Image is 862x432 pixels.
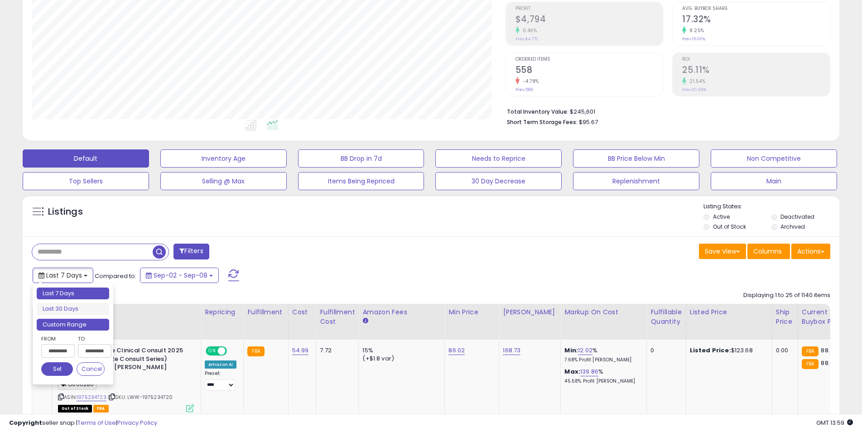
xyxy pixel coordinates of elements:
[780,213,814,221] label: Deactivated
[682,14,830,26] h2: 17.32%
[507,108,568,115] b: Total Inventory Value:
[791,244,830,259] button: Actions
[37,319,109,331] li: Custom Range
[682,36,705,42] small: Prev: 16.00%
[503,307,557,317] div: [PERSON_NAME]
[573,149,699,168] button: BB Price Below Min
[747,244,790,259] button: Columns
[93,405,109,413] span: FBA
[33,268,93,283] button: Last 7 Days
[173,244,209,259] button: Filters
[650,346,679,355] div: 0
[95,272,136,280] span: Compared to:
[448,307,495,317] div: Min Price
[320,346,352,355] div: 7.72
[682,65,830,77] h2: 25.11%
[564,346,640,363] div: %
[503,346,520,355] a: 168.73
[682,57,830,62] span: ROI
[690,346,731,355] b: Listed Price:
[58,405,92,413] span: All listings that are currently out of stock and unavailable for purchase on Amazon
[435,149,562,168] button: Needs to Reprice
[23,149,149,168] button: Default
[561,304,647,340] th: The percentage added to the cost of goods (COGS) that forms the calculator for Min & Max prices.
[48,206,83,218] h5: Listings
[816,418,853,427] span: 2025-09-16 13:59 GMT
[205,307,240,317] div: Repricing
[77,418,116,427] a: Terms of Use
[362,355,438,363] div: (+$1.8 var)
[780,223,805,230] label: Archived
[564,367,580,376] b: Max:
[154,271,207,280] span: Sep-02 - Sep-08
[564,346,578,355] b: Min:
[682,6,830,11] span: Avg. Buybox Share
[507,118,578,126] b: Short Term Storage Fees:
[713,213,730,221] label: Active
[690,307,768,317] div: Listed Price
[140,268,219,283] button: Sep-02 - Sep-08
[448,346,465,355] a: 86.02
[46,271,82,280] span: Last 7 Days
[650,307,682,326] div: Fulfillable Quantity
[247,346,264,356] small: FBA
[58,346,194,411] div: ASIN:
[802,346,819,356] small: FBA
[41,334,73,343] label: From
[776,346,791,355] div: 0.00
[520,27,537,34] small: 0.46%
[205,370,236,391] div: Preset:
[74,346,184,374] b: The 5-Minute Clinical Consult 2025 (The 5-Minute Consult Series) [Hardcover] [PERSON_NAME]
[564,378,640,384] p: 45.58% Profit [PERSON_NAME]
[226,347,240,355] span: OFF
[703,202,839,211] p: Listing States:
[579,118,598,126] span: $95.67
[41,362,73,376] button: Set
[37,303,109,315] li: Last 30 Days
[686,27,704,34] small: 8.25%
[713,223,746,230] label: Out of Stock
[515,6,663,11] span: Profit
[78,334,105,343] label: To
[699,244,746,259] button: Save View
[515,57,663,62] span: Ordered Items
[9,419,157,427] div: seller snap | |
[515,65,663,77] h2: 558
[578,346,592,355] a: 12.02
[743,291,830,300] div: Displaying 1 to 25 of 1140 items
[564,307,643,317] div: Markup on Cost
[160,172,287,190] button: Selling @ Max
[711,172,837,190] button: Main
[686,78,705,85] small: 21.54%
[160,149,287,168] button: Inventory Age
[247,307,284,317] div: Fulfillment
[821,359,833,367] span: 88.6
[362,346,438,355] div: 15%
[776,307,794,326] div: Ship Price
[292,346,309,355] a: 54.99
[362,307,441,317] div: Amazon Fees
[753,247,782,256] span: Columns
[802,307,848,326] div: Current Buybox Price
[205,360,236,369] div: Amazon AI
[515,14,663,26] h2: $4,794
[207,347,218,355] span: ON
[507,106,823,116] li: $245,601
[77,362,105,376] button: Cancel
[37,288,109,300] li: Last 7 Days
[292,307,313,317] div: Cost
[362,317,368,325] small: Amazon Fees.
[435,172,562,190] button: 30 Day Decrease
[9,418,42,427] strong: Copyright
[573,172,699,190] button: Replenishment
[711,149,837,168] button: Non Competitive
[515,87,533,92] small: Prev: 586
[520,78,539,85] small: -4.78%
[320,307,355,326] div: Fulfillment Cost
[564,368,640,384] div: %
[117,418,157,427] a: Privacy Policy
[56,307,197,317] div: Title
[298,149,424,168] button: BB Drop in 7d
[515,36,538,42] small: Prev: $4,772
[108,394,173,401] span: | SKU: LWW-1975234720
